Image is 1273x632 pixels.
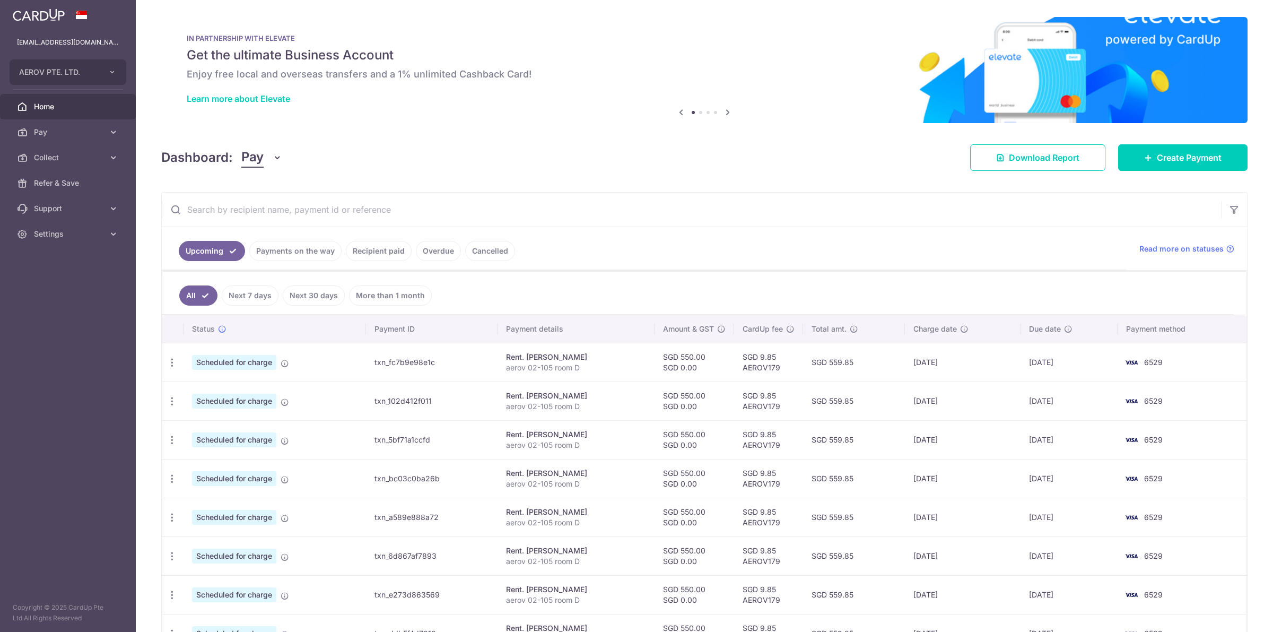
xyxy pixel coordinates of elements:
td: SGD 9.85 AEROV179 [734,498,803,536]
div: Rent. [PERSON_NAME] [506,468,646,479]
td: SGD 550.00 SGD 0.00 [655,536,734,575]
td: [DATE] [1021,459,1117,498]
a: Learn more about Elevate [187,93,290,104]
td: SGD 9.85 AEROV179 [734,382,803,420]
td: [DATE] [1021,498,1117,536]
img: CardUp [13,8,65,21]
a: Read more on statuses [1139,244,1234,254]
img: Bank Card [1121,434,1142,446]
img: Renovation banner [161,17,1248,123]
div: Rent. [PERSON_NAME] [506,546,646,556]
p: aerov 02-105 room D [506,362,646,373]
td: [DATE] [905,536,1021,575]
button: AEROV PTE. LTD. [10,59,126,85]
td: SGD 550.00 SGD 0.00 [655,382,734,420]
a: Payments on the way [249,241,342,261]
input: Search by recipient name, payment id or reference [162,193,1222,227]
td: SGD 9.85 AEROV179 [734,575,803,614]
th: Payment details [498,315,655,343]
a: Download Report [970,144,1105,171]
h4: Dashboard: [161,148,233,167]
span: Support [34,203,104,214]
span: AEROV PTE. LTD. [19,67,98,77]
td: SGD 9.85 AEROV179 [734,459,803,498]
a: Recipient paid [346,241,412,261]
td: [DATE] [1021,420,1117,459]
td: [DATE] [1021,575,1117,614]
td: SGD 559.85 [803,536,905,575]
td: SGD 559.85 [803,343,905,382]
td: SGD 550.00 SGD 0.00 [655,343,734,382]
td: SGD 559.85 [803,575,905,614]
td: txn_e273d863569 [366,575,498,614]
td: SGD 559.85 [803,498,905,536]
td: [DATE] [905,575,1021,614]
td: txn_bc03c0ba26b [366,459,498,498]
span: Scheduled for charge [192,355,276,370]
span: Charge date [913,324,957,334]
img: Bank Card [1121,356,1142,369]
a: Upcoming [179,241,245,261]
span: Scheduled for charge [192,471,276,486]
span: Scheduled for charge [192,549,276,564]
span: Pay [241,148,264,168]
span: Scheduled for charge [192,510,276,525]
span: Scheduled for charge [192,394,276,409]
td: SGD 550.00 SGD 0.00 [655,498,734,536]
td: [DATE] [905,498,1021,536]
p: aerov 02-105 room D [506,595,646,605]
td: [DATE] [905,343,1021,382]
td: [DATE] [1021,536,1117,575]
td: txn_5bf71a1ccfd [366,420,498,459]
div: Rent. [PERSON_NAME] [506,429,646,440]
span: Home [34,101,104,112]
button: Pay [241,148,282,168]
td: SGD 9.85 AEROV179 [734,343,803,382]
span: CardUp fee [743,324,783,334]
span: Collect [34,152,104,163]
img: Bank Card [1121,395,1142,408]
span: Refer & Save [34,178,104,188]
a: Next 7 days [222,285,278,306]
div: Rent. [PERSON_NAME] [506,352,646,362]
div: Rent. [PERSON_NAME] [506,507,646,517]
td: txn_6d867af7893 [366,536,498,575]
td: txn_102d412f011 [366,382,498,420]
p: aerov 02-105 room D [506,556,646,567]
span: 6529 [1144,513,1163,522]
span: 6529 [1144,358,1163,367]
span: Status [192,324,215,334]
p: [EMAIL_ADDRESS][DOMAIN_NAME] [17,37,119,48]
div: Rent. [PERSON_NAME] [506,391,646,401]
p: aerov 02-105 room D [506,479,646,489]
span: Total amt. [812,324,847,334]
h5: Get the ultimate Business Account [187,47,1222,64]
th: Payment method [1118,315,1246,343]
a: Overdue [416,241,461,261]
p: aerov 02-105 room D [506,401,646,412]
a: Create Payment [1118,144,1248,171]
span: Pay [34,127,104,137]
td: [DATE] [1021,382,1117,420]
a: More than 1 month [349,285,432,306]
div: Rent. [PERSON_NAME] [506,584,646,595]
span: Create Payment [1157,151,1222,164]
span: 6529 [1144,590,1163,599]
a: All [179,285,217,306]
td: [DATE] [905,420,1021,459]
img: Bank Card [1121,472,1142,485]
span: Amount & GST [663,324,714,334]
img: Bank Card [1121,511,1142,524]
img: Bank Card [1121,588,1142,601]
p: aerov 02-105 room D [506,517,646,528]
td: SGD 559.85 [803,459,905,498]
p: aerov 02-105 room D [506,440,646,451]
span: Read more on statuses [1139,244,1224,254]
span: 6529 [1144,435,1163,444]
span: Due date [1029,324,1061,334]
span: 6529 [1144,551,1163,560]
h6: Enjoy free local and overseas transfers and a 1% unlimited Cashback Card! [187,68,1222,81]
span: 6529 [1144,396,1163,405]
p: IN PARTNERSHIP WITH ELEVATE [187,34,1222,42]
td: SGD 550.00 SGD 0.00 [655,459,734,498]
